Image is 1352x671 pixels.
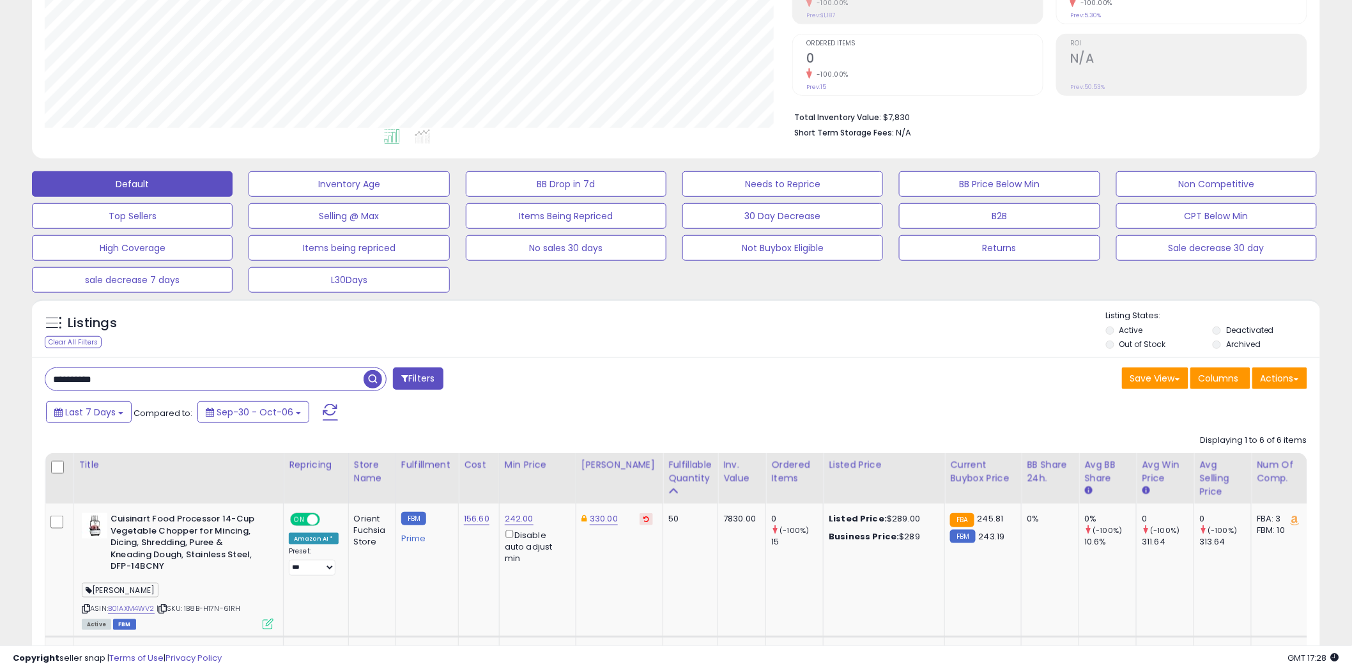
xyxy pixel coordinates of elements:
div: seller snap | | [13,652,222,665]
button: Selling @ Max [249,203,449,229]
div: Current Buybox Price [950,458,1016,485]
small: Prev: $1,187 [806,12,835,19]
button: No sales 30 days [466,235,666,261]
span: Ordered Items [806,40,1043,47]
span: 245.81 [978,513,1004,525]
span: FBM [113,619,136,630]
div: Store Name [354,458,390,485]
div: Prime [401,528,449,544]
div: BB Share 24h. [1027,458,1073,485]
label: Out of Stock [1119,339,1166,350]
small: (-100%) [1208,525,1237,536]
a: 330.00 [590,513,618,525]
button: Save View [1122,367,1188,389]
small: (-100%) [1150,525,1179,536]
span: ON [291,514,307,525]
b: Total Inventory Value: [794,112,881,123]
button: Filters [393,367,443,390]
div: Preset: [289,547,339,576]
div: $289.00 [829,513,935,525]
button: CPT Below Min [1116,203,1317,229]
span: | SKU: 1B8B-H17N-61RH [157,603,241,613]
button: Inventory Age [249,171,449,197]
button: Items being repriced [249,235,449,261]
span: Compared to: [134,407,192,419]
span: All listings currently available for purchase on Amazon [82,619,111,630]
h5: Listings [68,314,117,332]
div: Fulfillment [401,458,453,472]
a: Terms of Use [109,652,164,664]
button: 30 Day Decrease [682,203,883,229]
button: Actions [1252,367,1307,389]
small: Prev: 15 [806,83,826,91]
button: BB Drop in 7d [466,171,666,197]
small: Prev: 5.30% [1070,12,1101,19]
div: $289 [829,531,935,543]
label: Active [1119,325,1143,335]
b: Cuisinart Food Processor 14-Cup Vegetable Chopper for Mincing, Dicing, Shredding, Puree & Kneadin... [111,513,266,576]
small: FBA [950,513,974,527]
div: Avg BB Share [1084,458,1131,485]
div: 0 [771,513,823,525]
img: 41FSPTrVjOL._SL40_.jpg [82,513,107,539]
b: Short Term Storage Fees: [794,127,894,138]
small: FBM [401,512,426,525]
div: Listed Price [829,458,939,472]
div: Clear All Filters [45,336,102,348]
strong: Copyright [13,652,59,664]
div: Inv. value [723,458,760,485]
li: $7,830 [794,109,1298,124]
div: Displaying 1 to 6 of 6 items [1201,435,1307,447]
h2: 0 [806,51,1043,68]
a: 156.60 [464,513,489,525]
button: Last 7 Days [46,401,132,423]
div: Amazon AI * [289,533,339,544]
div: 313.64 [1199,536,1251,548]
button: Columns [1190,367,1250,389]
h2: N/A [1070,51,1307,68]
span: Sep-30 - Oct-06 [217,406,293,419]
a: 242.00 [505,513,534,525]
button: Not Buybox Eligible [682,235,883,261]
small: Avg BB Share. [1084,485,1092,497]
div: 7830.00 [723,513,756,525]
button: Default [32,171,233,197]
label: Deactivated [1226,325,1274,335]
span: Last 7 Days [65,406,116,419]
button: L30Days [249,267,449,293]
div: 0% [1027,513,1069,525]
div: 0 [1199,513,1251,525]
div: Disable auto adjust min [505,528,566,564]
span: 243.19 [979,530,1005,543]
div: Cost [464,458,494,472]
button: Sale decrease 30 day [1116,235,1317,261]
button: Returns [899,235,1100,261]
div: Min Price [505,458,571,472]
span: [PERSON_NAME] [82,583,158,598]
button: Top Sellers [32,203,233,229]
span: ROI [1070,40,1307,47]
div: FBA: 3 [1257,513,1299,525]
div: Avg Win Price [1142,458,1188,485]
div: Ordered Items [771,458,818,485]
div: ASIN: [82,513,273,628]
button: Non Competitive [1116,171,1317,197]
a: Privacy Policy [165,652,222,664]
div: 0 [1142,513,1194,525]
small: Avg Win Price. [1142,485,1149,497]
i: Revert to store-level Dynamic Max Price [643,516,649,522]
small: (-100%) [1093,525,1122,536]
span: 2025-10-14 17:28 GMT [1288,652,1339,664]
span: OFF [318,514,339,525]
div: 10.6% [1084,536,1136,548]
div: 0% [1084,513,1136,525]
button: B2B [899,203,1100,229]
button: sale decrease 7 days [32,267,233,293]
div: Avg Selling Price [1199,458,1246,498]
div: Num of Comp. [1257,458,1303,485]
div: FBM: 10 [1257,525,1299,536]
div: [PERSON_NAME] [581,458,657,472]
div: 15 [771,536,823,548]
span: Columns [1199,372,1239,385]
p: Listing States: [1106,310,1320,322]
